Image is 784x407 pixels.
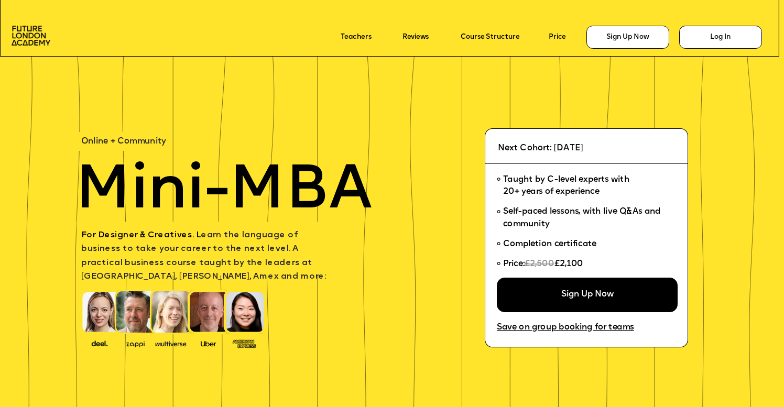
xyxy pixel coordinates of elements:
a: Reviews [402,33,429,41]
a: Price [549,33,565,41]
span: £2,100 [554,260,584,268]
img: image-aac980e9-41de-4c2d-a048-f29dd30a0068.png [12,26,51,46]
span: Completion certificate [503,240,596,248]
span: Mini-MBA [75,161,372,223]
img: image-b2f1584c-cbf7-4a77-bbe0-f56ae6ee31f2.png [120,339,150,347]
img: image-99cff0b2-a396-4aab-8550-cf4071da2cb9.png [193,339,223,347]
span: For Designer & Creatives. L [81,232,201,240]
span: £2,500 [525,260,554,268]
a: Course Structure [461,33,519,41]
span: Price: [503,260,525,268]
a: Save on group booking for teams [497,323,634,332]
span: Self-paced lessons, with live Q&As and community [503,207,663,228]
img: image-b7d05013-d886-4065-8d38-3eca2af40620.png [153,338,189,348]
img: image-388f4489-9820-4c53-9b08-f7df0b8d4ae2.png [84,338,115,348]
span: Online + Community [81,138,166,146]
img: image-93eab660-639c-4de6-957c-4ae039a0235a.png [229,337,259,349]
span: Taught by C-level experts with 20+ years of experience [503,175,629,196]
span: Next Cohort: [DATE] [498,144,583,152]
span: earn the language of business to take your career to the next level. A practical business course ... [81,232,326,281]
a: Teachers [341,33,371,41]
